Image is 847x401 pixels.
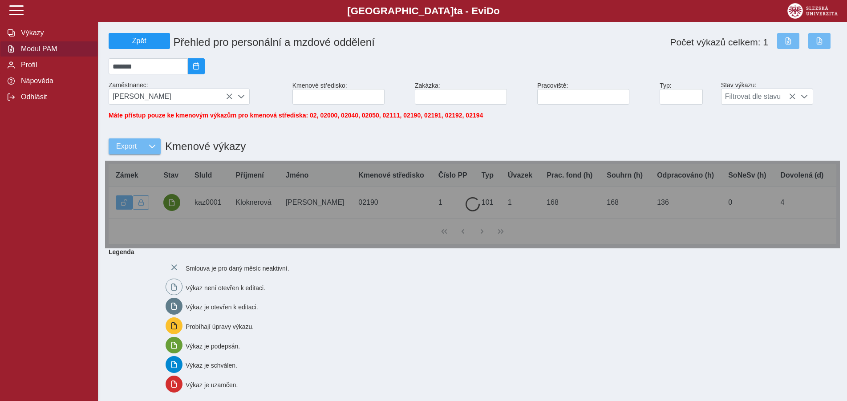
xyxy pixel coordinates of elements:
span: Smlouva je pro daný měsíc neaktivní. [186,265,289,272]
h1: Kmenové výkazy [161,136,246,157]
span: Odhlásit [18,93,90,101]
span: Výkaz je schválen. [186,362,237,369]
button: Zpět [109,33,170,49]
div: Stav výkazu: [717,78,840,108]
div: Typ: [656,78,717,108]
button: Export [109,138,144,154]
img: logo_web_su.png [787,3,838,19]
span: Počet výkazů celkem: 1 [670,37,768,48]
h1: Přehled pro personální a mzdové oddělení [170,32,538,52]
span: Výkaz je otevřen k editaci. [186,304,258,311]
span: o [494,5,500,16]
div: Zaměstnanec: [105,78,289,108]
button: Export do Excelu [777,33,799,49]
span: Profil [18,61,90,69]
div: Zakázka: [411,78,534,108]
span: Máte přístup pouze ke kmenovým výkazům pro kmenová střediska: 02, 02000, 02040, 02050, 02111, 021... [109,112,483,119]
button: Export do PDF [808,33,831,49]
span: Export [116,142,137,150]
div: Pracoviště: [534,78,656,108]
span: Filtrovat dle stavu [721,89,796,104]
span: Zpět [113,37,166,45]
span: Výkaz není otevřen k editaci. [186,284,265,291]
b: [GEOGRAPHIC_DATA] a - Evi [27,5,820,17]
span: Nápověda [18,77,90,85]
div: Kmenové středisko: [289,78,411,108]
button: 2025/08 [188,58,205,74]
span: Modul PAM [18,45,90,53]
span: [PERSON_NAME] [109,89,233,104]
span: Výkaz je uzamčen. [186,381,238,389]
b: Legenda [105,245,833,259]
span: Výkazy [18,29,90,37]
span: t [454,5,457,16]
span: Probíhají úpravy výkazu. [186,323,254,330]
span: D [486,5,494,16]
span: Výkaz je podepsán. [186,342,240,349]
